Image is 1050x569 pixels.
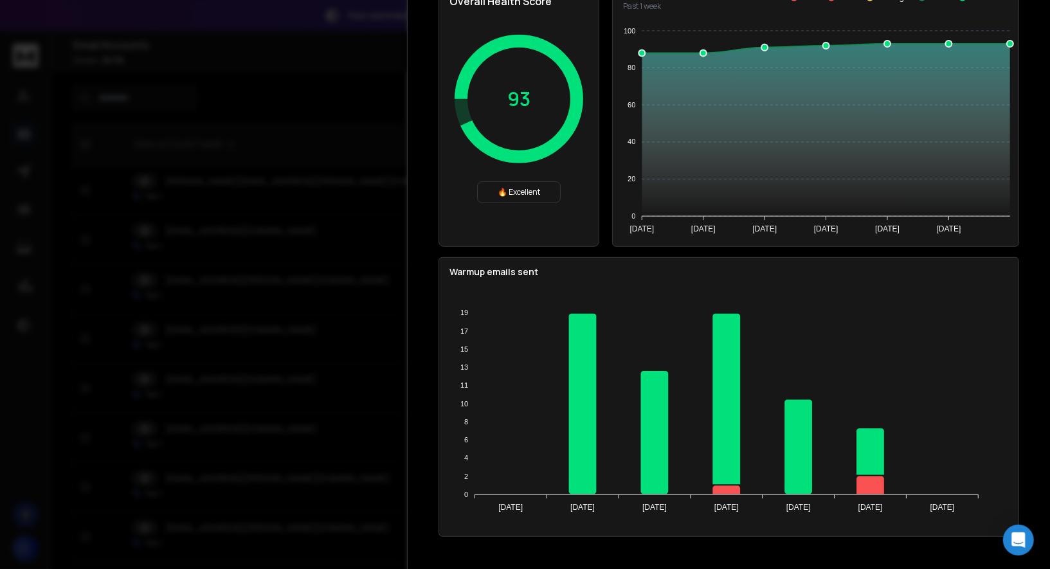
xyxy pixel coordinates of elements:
tspan: 4 [464,455,468,462]
tspan: [DATE] [937,224,961,233]
tspan: 10 [460,400,468,408]
tspan: [DATE] [498,503,523,512]
tspan: [DATE] [714,503,739,512]
p: Past 1 week [623,1,716,12]
p: Warmup emails sent [449,266,1008,278]
tspan: 100 [624,27,635,35]
tspan: [DATE] [786,503,811,512]
tspan: 80 [628,64,635,71]
tspan: [DATE] [642,503,667,512]
p: 93 [507,87,530,111]
tspan: 0 [464,491,468,498]
tspan: [DATE] [752,224,777,233]
div: Open Intercom Messenger [1003,525,1034,555]
tspan: [DATE] [570,503,595,512]
tspan: 19 [460,309,468,317]
tspan: 40 [628,138,635,146]
tspan: 0 [631,212,635,220]
div: 🔥 Excellent [477,181,561,203]
tspan: 11 [460,382,468,390]
tspan: [DATE] [875,224,900,233]
tspan: [DATE] [930,503,955,512]
tspan: 2 [464,473,468,480]
tspan: [DATE] [691,224,716,233]
tspan: 15 [460,345,468,353]
tspan: 60 [628,101,635,109]
tspan: 13 [460,363,468,371]
tspan: 8 [464,418,468,426]
tspan: [DATE] [629,224,654,233]
tspan: 6 [464,436,468,444]
tspan: 17 [460,327,468,335]
tspan: [DATE] [858,503,883,512]
tspan: 20 [628,175,635,183]
tspan: [DATE] [814,224,838,233]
